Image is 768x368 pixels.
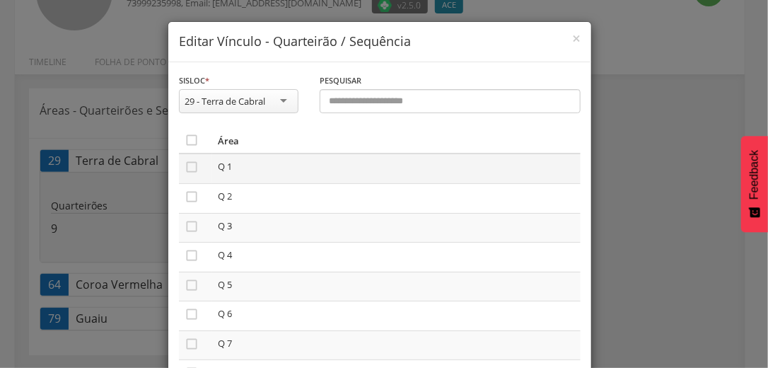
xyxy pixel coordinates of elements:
td: Q 3 [212,213,581,243]
h4: Editar Vínculo - Quarteirão / Sequência [179,33,581,51]
td: Q 4 [212,243,581,272]
td: Q 7 [212,330,581,360]
i:  [185,337,199,351]
th: Área [212,127,581,154]
i:  [185,248,199,263]
i:  [185,278,199,292]
span: Pesquisar [320,75,361,86]
i:  [185,133,199,147]
button: Feedback - Mostrar pesquisa [741,136,768,232]
button: Close [572,31,581,46]
td: Q 2 [212,183,581,213]
span: Feedback [748,150,761,200]
i:  [185,219,199,234]
span: Sisloc [179,75,205,86]
td: Q 1 [212,154,581,183]
i:  [185,160,199,174]
td: Q 6 [212,301,581,331]
div: 29 - Terra de Cabral [185,95,265,108]
td: Q 5 [212,272,581,301]
i:  [185,307,199,321]
span: × [572,28,581,48]
i:  [185,190,199,204]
